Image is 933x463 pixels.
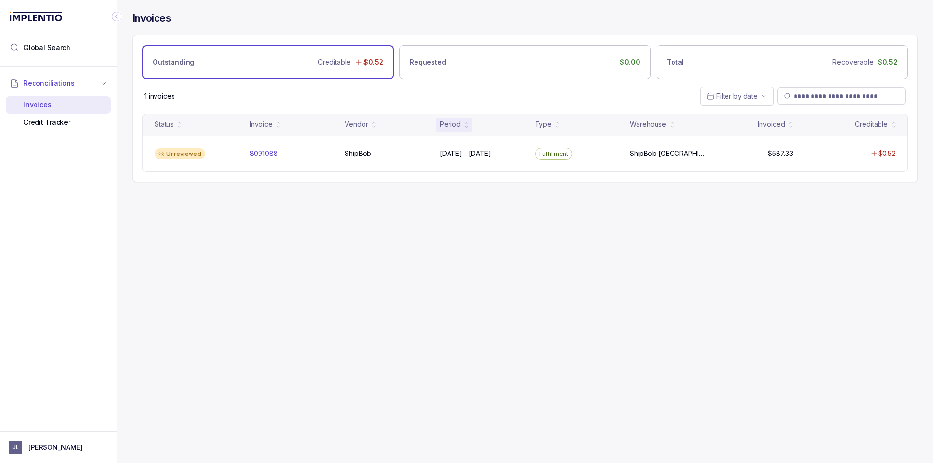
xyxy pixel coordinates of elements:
[535,120,552,129] div: Type
[707,91,758,101] search: Date Range Picker
[440,149,491,158] p: [DATE] - [DATE]
[855,120,888,129] div: Creditable
[832,57,873,67] p: Recoverable
[14,96,103,114] div: Invoices
[111,11,122,22] div: Collapse Icon
[9,441,22,454] span: User initials
[630,120,666,129] div: Warehouse
[318,57,351,67] p: Creditable
[153,57,194,67] p: Outstanding
[6,72,111,94] button: Reconciliations
[539,149,569,159] p: Fulfillment
[23,43,70,52] span: Global Search
[14,114,103,131] div: Credit Tracker
[700,87,774,105] button: Date Range Picker
[345,149,371,158] p: ShipBob
[768,149,793,158] p: $587.33
[758,120,785,129] div: Invoiced
[716,92,758,100] span: Filter by date
[878,57,898,67] p: $0.52
[6,94,111,134] div: Reconciliations
[155,148,205,160] div: Unreviewed
[630,149,706,158] p: ShipBob [GEOGRAPHIC_DATA][PERSON_NAME]
[345,120,368,129] div: Vendor
[667,57,684,67] p: Total
[250,120,273,129] div: Invoice
[878,149,896,158] p: $0.52
[440,120,461,129] div: Period
[144,91,175,101] div: Remaining page entries
[620,57,640,67] p: $0.00
[155,120,173,129] div: Status
[23,78,75,88] span: Reconciliations
[132,12,171,25] h4: Invoices
[144,91,175,101] p: 1 invoices
[28,443,83,452] p: [PERSON_NAME]
[9,441,108,454] button: User initials[PERSON_NAME]
[410,57,446,67] p: Requested
[363,57,383,67] p: $0.52
[250,149,278,158] p: 8091088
